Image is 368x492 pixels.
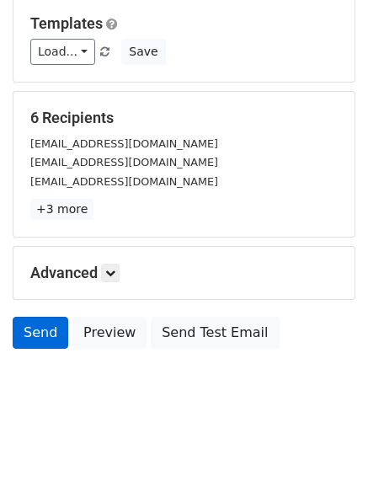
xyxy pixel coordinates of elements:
a: Send [13,317,68,349]
h5: 6 Recipients [30,109,338,127]
a: Preview [72,317,147,349]
h5: Advanced [30,264,338,282]
a: +3 more [30,199,93,220]
iframe: Chat Widget [284,411,368,492]
a: Load... [30,39,95,65]
a: Templates [30,14,103,32]
small: [EMAIL_ADDRESS][DOMAIN_NAME] [30,156,218,168]
small: [EMAIL_ADDRESS][DOMAIN_NAME] [30,137,218,150]
small: [EMAIL_ADDRESS][DOMAIN_NAME] [30,175,218,188]
a: Send Test Email [151,317,279,349]
button: Save [121,39,165,65]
